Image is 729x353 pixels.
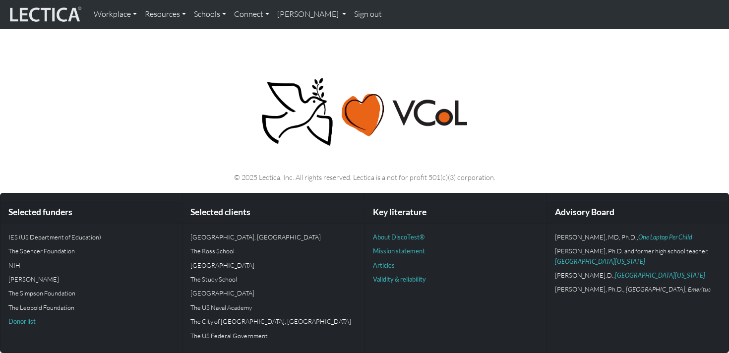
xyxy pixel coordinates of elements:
[555,257,645,265] a: [GEOGRAPHIC_DATA][US_STATE]
[623,285,711,293] em: , [GEOGRAPHIC_DATA], Emeritus
[373,247,425,255] a: Mission statement
[273,4,350,25] a: [PERSON_NAME]
[190,4,230,25] a: Schools
[555,284,721,294] p: [PERSON_NAME], Ph.D.
[190,331,356,341] p: The US Federal Government
[190,246,356,256] p: The Ross School
[373,261,395,269] a: Articles
[638,233,692,241] a: One Laptop Per Child
[190,274,356,284] p: The Study School
[8,232,174,242] p: IES (US Department of Education)
[258,76,471,148] img: Peace, love, VCoL
[8,260,174,270] p: NIH
[141,4,190,25] a: Resources
[8,288,174,298] p: The Simpson Foundation
[190,316,356,326] p: The City of [GEOGRAPHIC_DATA], [GEOGRAPHIC_DATA]
[90,4,141,25] a: Workplace
[555,232,721,242] p: [PERSON_NAME], MD, Ph.D.,
[555,270,721,280] p: [PERSON_NAME].D.,
[547,201,729,224] div: Advisory Board
[190,232,356,242] p: [GEOGRAPHIC_DATA], [GEOGRAPHIC_DATA]
[555,246,721,266] p: [PERSON_NAME], Ph.D. and former high school teacher,
[7,5,82,24] img: lecticalive
[190,260,356,270] p: [GEOGRAPHIC_DATA]
[615,271,705,279] a: [GEOGRAPHIC_DATA][US_STATE]
[190,288,356,298] p: [GEOGRAPHIC_DATA]
[190,302,356,312] p: The US Naval Academy
[8,246,174,256] p: The Spencer Foundation
[43,172,686,183] p: © 2025 Lectica, Inc. All rights reserved. Lectica is a not for profit 501(c)(3) corporation.
[8,302,174,312] p: The Leopold Foundation
[8,274,174,284] p: [PERSON_NAME]
[230,4,273,25] a: Connect
[373,233,425,241] a: About DiscoTest®
[365,201,547,224] div: Key literature
[182,201,364,224] div: Selected clients
[0,201,182,224] div: Selected funders
[350,4,386,25] a: Sign out
[8,317,36,325] a: Donor list
[373,275,426,283] a: Validity & reliability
